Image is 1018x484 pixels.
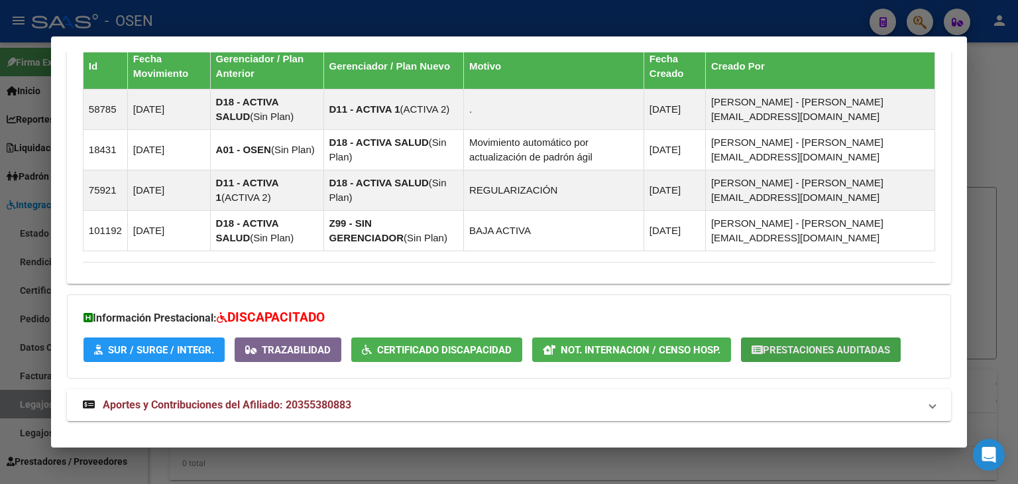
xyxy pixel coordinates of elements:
td: [PERSON_NAME] - [PERSON_NAME][EMAIL_ADDRESS][DOMAIN_NAME] [705,129,934,170]
td: [DATE] [127,170,210,210]
th: Fecha Creado [644,43,705,89]
span: Trazabilidad [262,344,331,356]
strong: D11 - ACTIVA 1 [216,177,278,203]
span: ACTIVA 2 [404,103,447,115]
div: Open Intercom Messenger [973,439,1005,471]
button: SUR / SURGE / INTEGR. [84,337,225,362]
td: ( ) [210,89,323,129]
td: BAJA ACTIVA [463,210,644,251]
span: Sin Plan [274,144,311,155]
td: ( ) [210,210,323,251]
span: ACTIVA 2 [225,192,268,203]
button: Certificado Discapacidad [351,337,522,362]
h3: Información Prestacional: [84,308,934,328]
mat-expansion-panel-header: Aportes y Contribuciones del Afiliado: 20355380883 [67,389,951,421]
th: Gerenciador / Plan Anterior [210,43,323,89]
span: Certificado Discapacidad [377,344,512,356]
span: Not. Internacion / Censo Hosp. [561,344,720,356]
span: Sin Plan [253,111,290,122]
th: Motivo [463,43,644,89]
td: [DATE] [127,89,210,129]
strong: D18 - ACTIVA SALUD [329,177,429,188]
strong: D18 - ACTIVA SALUD [216,96,278,122]
span: Sin Plan [329,137,447,162]
td: [PERSON_NAME] - [PERSON_NAME][EMAIL_ADDRESS][DOMAIN_NAME] [705,170,934,210]
th: Gerenciador / Plan Nuevo [323,43,463,89]
td: 58785 [83,89,127,129]
td: 18431 [83,129,127,170]
td: [DATE] [127,210,210,251]
td: ( ) [323,210,463,251]
button: Prestaciones Auditadas [741,337,901,362]
th: Id [83,43,127,89]
td: 75921 [83,170,127,210]
td: [PERSON_NAME] - [PERSON_NAME][EMAIL_ADDRESS][DOMAIN_NAME] [705,210,934,251]
strong: D18 - ACTIVA SALUD [329,137,429,148]
span: SUR / SURGE / INTEGR. [108,344,214,356]
td: [PERSON_NAME] - [PERSON_NAME][EMAIL_ADDRESS][DOMAIN_NAME] [705,89,934,129]
td: [DATE] [644,89,705,129]
td: Movimiento automático por actualización de padrón ágil [463,129,644,170]
strong: D11 - ACTIVA 1 [329,103,400,115]
td: ( ) [210,129,323,170]
span: Prestaciones Auditadas [763,344,890,356]
td: ( ) [323,129,463,170]
td: [DATE] [644,170,705,210]
button: Trazabilidad [235,337,341,362]
span: Sin Plan [329,177,447,203]
td: ( ) [323,89,463,129]
td: REGULARIZACIÓN [463,170,644,210]
span: DISCAPACITADO [227,310,325,325]
th: Creado Por [705,43,934,89]
span: Sin Plan [253,232,290,243]
td: [DATE] [644,210,705,251]
strong: A01 - OSEN [216,144,271,155]
td: . [463,89,644,129]
span: Aportes y Contribuciones del Afiliado: 20355380883 [103,398,351,411]
th: Fecha Movimiento [127,43,210,89]
strong: Z99 - SIN GERENCIADOR [329,217,404,243]
span: Sin Plan [407,232,444,243]
td: [DATE] [127,129,210,170]
td: 101192 [83,210,127,251]
td: [DATE] [644,129,705,170]
strong: D18 - ACTIVA SALUD [216,217,278,243]
td: ( ) [210,170,323,210]
button: Not. Internacion / Censo Hosp. [532,337,731,362]
td: ( ) [323,170,463,210]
